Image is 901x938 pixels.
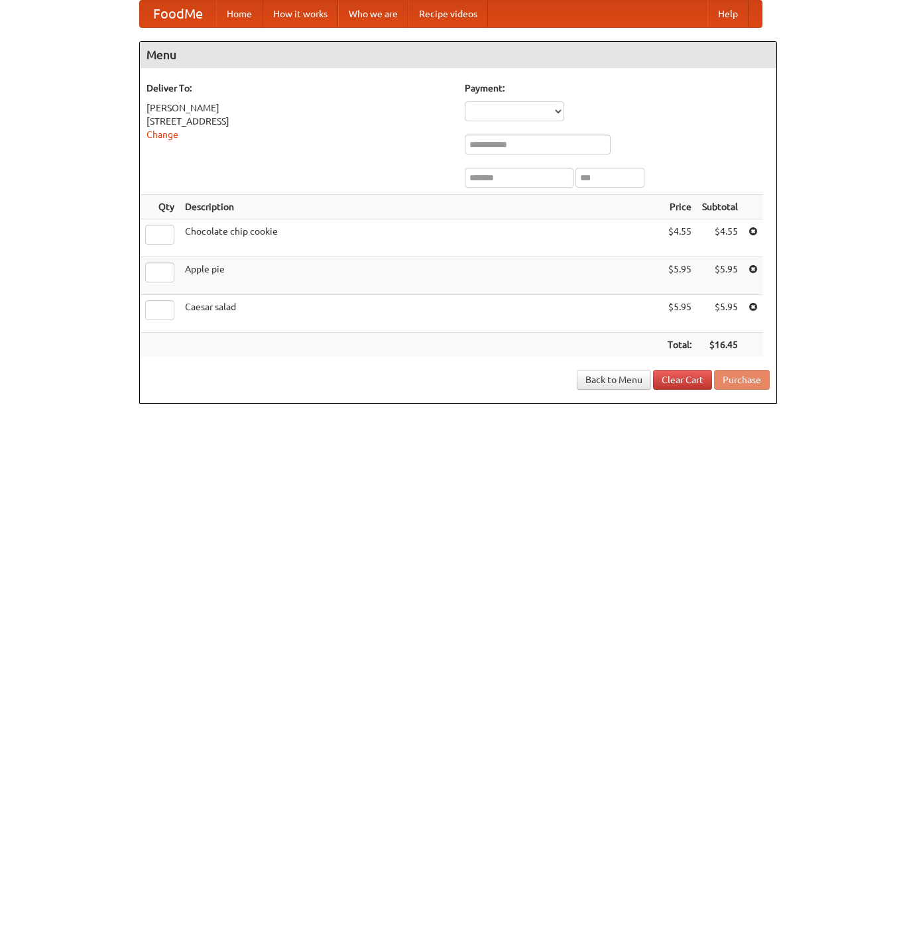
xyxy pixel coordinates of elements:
[714,370,770,390] button: Purchase
[140,42,776,68] h4: Menu
[263,1,338,27] a: How it works
[697,257,743,295] td: $5.95
[216,1,263,27] a: Home
[662,219,697,257] td: $4.55
[140,195,180,219] th: Qty
[147,82,451,95] h5: Deliver To:
[180,295,662,333] td: Caesar salad
[147,115,451,128] div: [STREET_ADDRESS]
[707,1,749,27] a: Help
[697,333,743,357] th: $16.45
[180,219,662,257] td: Chocolate chip cookie
[408,1,488,27] a: Recipe videos
[147,129,178,140] a: Change
[662,295,697,333] td: $5.95
[147,101,451,115] div: [PERSON_NAME]
[697,219,743,257] td: $4.55
[338,1,408,27] a: Who we are
[180,257,662,295] td: Apple pie
[662,257,697,295] td: $5.95
[140,1,216,27] a: FoodMe
[662,195,697,219] th: Price
[180,195,662,219] th: Description
[662,333,697,357] th: Total:
[577,370,651,390] a: Back to Menu
[697,195,743,219] th: Subtotal
[653,370,712,390] a: Clear Cart
[465,82,770,95] h5: Payment:
[697,295,743,333] td: $5.95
